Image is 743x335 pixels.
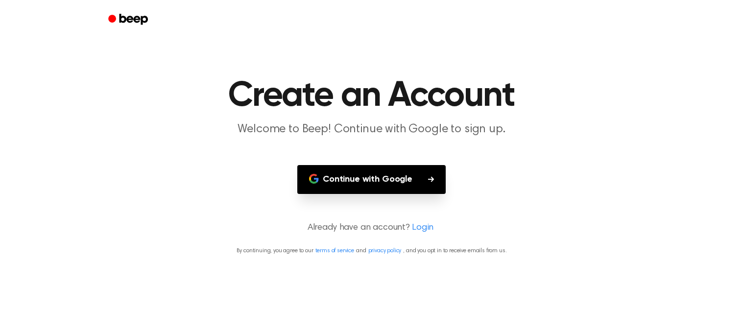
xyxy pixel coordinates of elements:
a: terms of service [315,248,354,254]
p: Already have an account? [12,221,731,235]
h1: Create an Account [121,78,623,114]
a: Login [412,221,433,235]
button: Continue with Google [297,165,446,194]
p: Welcome to Beep! Continue with Google to sign up. [184,121,560,138]
a: Beep [101,10,157,29]
p: By continuing, you agree to our and , and you opt in to receive emails from us. [12,246,731,255]
a: privacy policy [368,248,402,254]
